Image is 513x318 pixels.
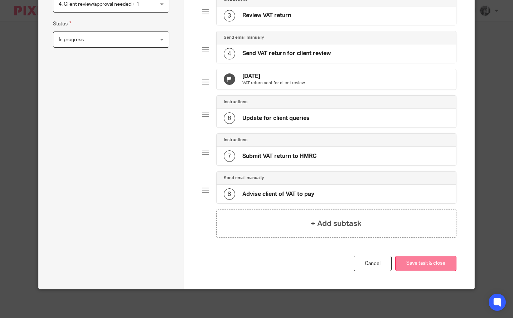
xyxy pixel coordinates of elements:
[224,10,235,21] div: 3
[395,256,456,271] button: Save task & close
[242,73,305,80] h4: [DATE]
[242,115,310,122] h4: Update for client queries
[224,48,235,59] div: 4
[59,2,139,7] span: 4. Client review/approval needed + 1
[224,188,235,200] div: 8
[242,50,331,57] h4: Send VAT return for client review
[53,20,71,28] label: Status
[311,218,362,229] h4: + Add subtask
[224,175,264,181] h4: Send email manually
[242,80,305,86] p: VAT return sent for client review
[59,37,84,42] span: In progress
[224,150,235,162] div: 7
[242,153,316,160] h4: Submit VAT return to HMRC
[224,112,235,124] div: 6
[242,12,291,19] h4: Review VAT return
[224,137,247,143] h4: Instructions
[354,256,392,271] a: Cancel
[224,35,264,40] h4: Send email manually
[224,99,247,105] h4: Instructions
[242,191,314,198] h4: Advise client of VAT to pay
